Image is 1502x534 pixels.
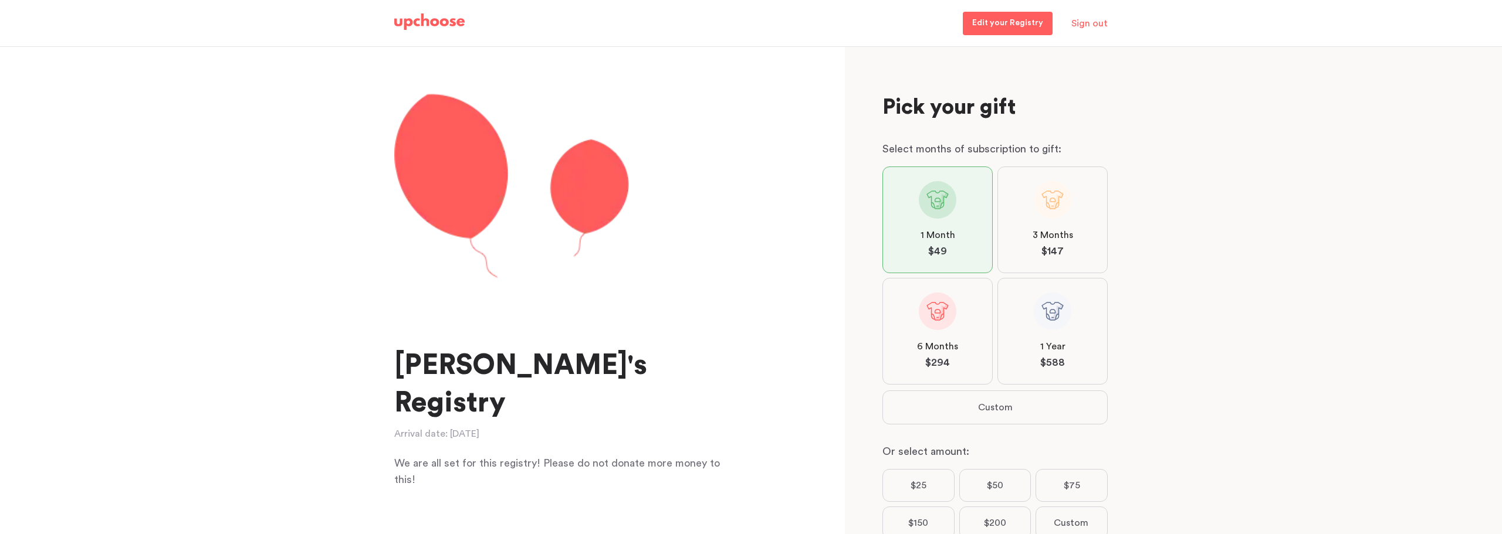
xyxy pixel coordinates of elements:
[883,391,1107,424] button: Custom
[394,13,465,30] img: UpChoose
[394,455,742,488] div: We are all set for this registry! Please do not donate more money to this!
[972,16,1043,30] p: Edit your Registry
[959,469,1031,502] label: $50
[882,443,1108,460] p: Or select amount:
[394,13,465,35] a: UpChoose
[1036,469,1108,502] label: $75
[882,469,955,502] label: $25
[882,141,1108,157] p: Select months of subscription to gift:
[917,339,958,353] span: 6 Months
[394,94,629,278] img: Luyen registry
[1040,339,1065,353] span: 1 Year
[394,427,448,441] p: Arrival date:
[921,228,955,242] span: 1 Month
[928,244,947,259] span: $ 49
[1033,228,1073,242] span: 3 Months
[1071,12,1108,35] p: Sign out
[450,427,479,441] time: [DATE]
[963,12,1053,35] a: Edit your Registry
[1041,244,1064,259] span: $ 147
[1054,516,1088,530] span: Custom
[925,356,950,370] span: $ 294
[394,347,742,422] h1: [PERSON_NAME]'s Registry
[882,94,1108,122] p: Pick your gift
[1040,356,1065,370] span: $ 588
